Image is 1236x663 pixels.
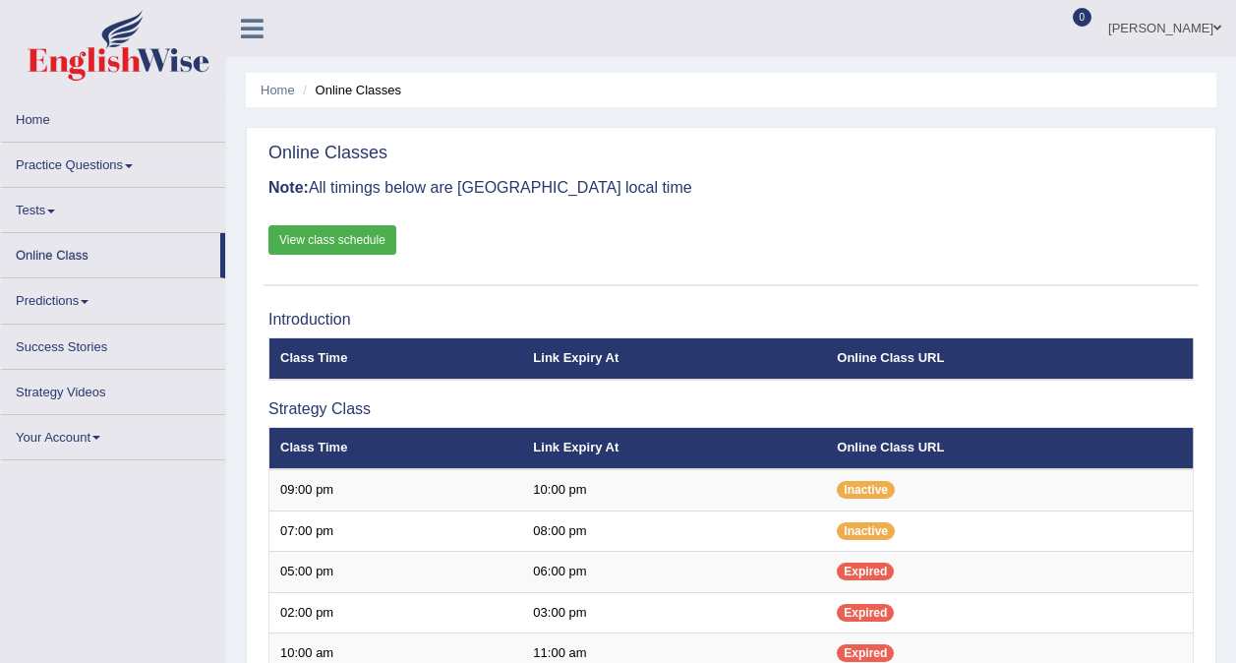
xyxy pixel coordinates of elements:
[1,188,225,226] a: Tests
[268,179,1194,197] h3: All timings below are [GEOGRAPHIC_DATA] local time
[1073,8,1092,27] span: 0
[522,338,826,380] th: Link Expiry At
[837,481,895,499] span: Inactive
[522,511,826,552] td: 08:00 pm
[522,469,826,511] td: 10:00 pm
[522,552,826,593] td: 06:00 pm
[837,644,894,662] span: Expired
[269,592,523,633] td: 02:00 pm
[1,143,225,181] a: Practice Questions
[269,511,523,552] td: 07:00 pm
[1,97,225,136] a: Home
[837,563,894,580] span: Expired
[269,338,523,380] th: Class Time
[1,415,225,453] a: Your Account
[268,311,1194,329] h3: Introduction
[261,83,295,97] a: Home
[268,144,387,163] h2: Online Classes
[1,233,220,271] a: Online Class
[269,552,523,593] td: 05:00 pm
[268,400,1194,418] h3: Strategy Class
[298,81,401,99] li: Online Classes
[1,370,225,408] a: Strategy Videos
[826,428,1193,469] th: Online Class URL
[522,592,826,633] td: 03:00 pm
[268,225,396,255] a: View class schedule
[269,469,523,511] td: 09:00 pm
[1,325,225,363] a: Success Stories
[1,278,225,317] a: Predictions
[826,338,1193,380] th: Online Class URL
[269,428,523,469] th: Class Time
[268,179,309,196] b: Note:
[837,604,894,622] span: Expired
[837,522,895,540] span: Inactive
[522,428,826,469] th: Link Expiry At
